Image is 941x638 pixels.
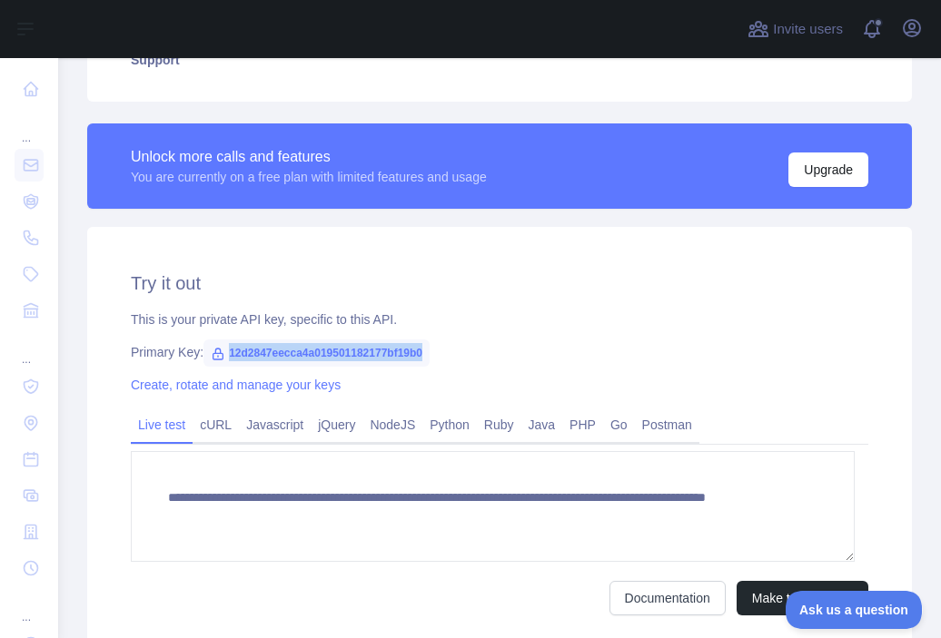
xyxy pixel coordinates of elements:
h2: Try it out [131,270,868,296]
a: jQuery [311,410,362,439]
a: Python [422,410,477,439]
a: Documentation [609,581,726,615]
div: Primary Key: [131,343,868,361]
a: Live test [131,410,193,439]
div: ... [15,109,44,145]
a: PHP [562,410,603,439]
span: 12d2847eecca4a019501182177bf19b0 [203,339,430,367]
div: ... [15,588,44,624]
iframe: Toggle Customer Support [786,591,923,629]
div: ... [15,330,44,367]
a: Support [109,40,890,80]
button: Make test request [737,581,868,615]
button: Invite users [744,15,847,44]
a: Javascript [239,410,311,439]
a: Ruby [477,410,521,439]
a: NodeJS [362,410,422,439]
a: Java [521,410,563,439]
button: Upgrade [788,152,868,187]
div: You are currently on a free plan with limited features and usage [131,168,487,186]
a: Postman [635,410,699,439]
div: Unlock more calls and features [131,146,487,168]
a: Go [603,410,635,439]
span: Invite users [773,19,843,40]
div: This is your private API key, specific to this API. [131,310,868,329]
a: Create, rotate and manage your keys [131,378,341,392]
a: cURL [193,410,239,439]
